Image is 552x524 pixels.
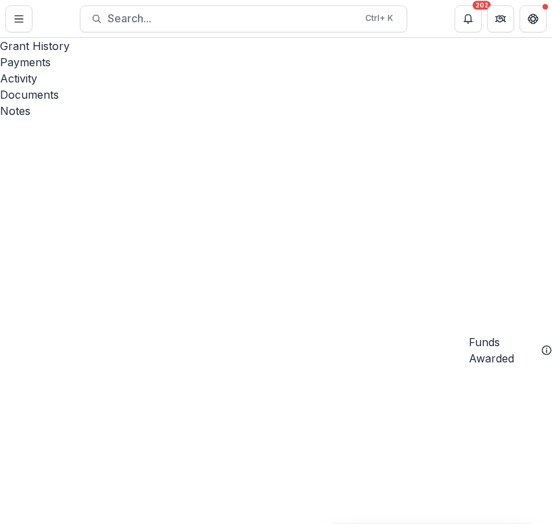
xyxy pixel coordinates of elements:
button: Notifications [455,5,482,32]
button: Search... [80,5,407,32]
button: Partners [487,5,514,32]
div: Ctrl + K [363,11,396,26]
button: Get Help [520,5,547,32]
div: 202 [473,1,491,10]
h2: Funds Awarded [469,334,536,366]
button: Toggle Menu [5,5,32,32]
span: Search... [108,12,357,25]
